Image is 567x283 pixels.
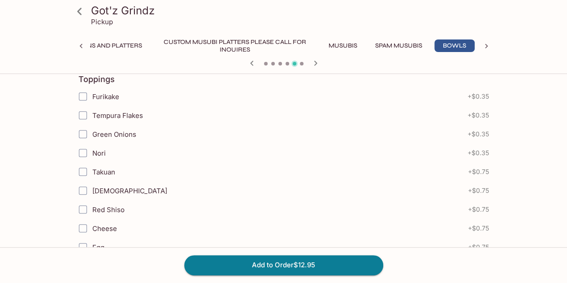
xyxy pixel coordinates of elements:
[184,255,383,275] button: Add to Order$12.95
[92,111,143,120] span: Tempura Flakes
[370,39,427,52] button: Spam Musubis
[92,130,136,139] span: Green Onions
[53,39,147,52] button: Party Pans and Platters
[467,149,489,157] span: + $0.35
[92,205,125,214] span: Red Shiso
[468,244,489,251] span: + $0.75
[78,74,115,84] h4: Toppings
[467,93,489,100] span: + $0.35
[434,39,475,52] button: Bowls
[468,187,489,194] span: + $0.75
[92,168,115,176] span: Takuan
[467,131,489,138] span: + $0.35
[92,243,104,252] span: Egg
[468,168,489,175] span: + $0.75
[91,17,113,26] p: Pickup
[154,39,316,52] button: Custom Musubi Platters PLEASE CALL FOR INQUIRES
[323,39,363,52] button: Musubis
[468,206,489,213] span: + $0.75
[92,224,117,233] span: Cheese
[91,4,492,17] h3: Got'z Grindz
[468,225,489,232] span: + $0.75
[92,187,167,195] span: [DEMOGRAPHIC_DATA]
[92,149,106,157] span: Nori
[92,92,119,101] span: Furikake
[467,112,489,119] span: + $0.35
